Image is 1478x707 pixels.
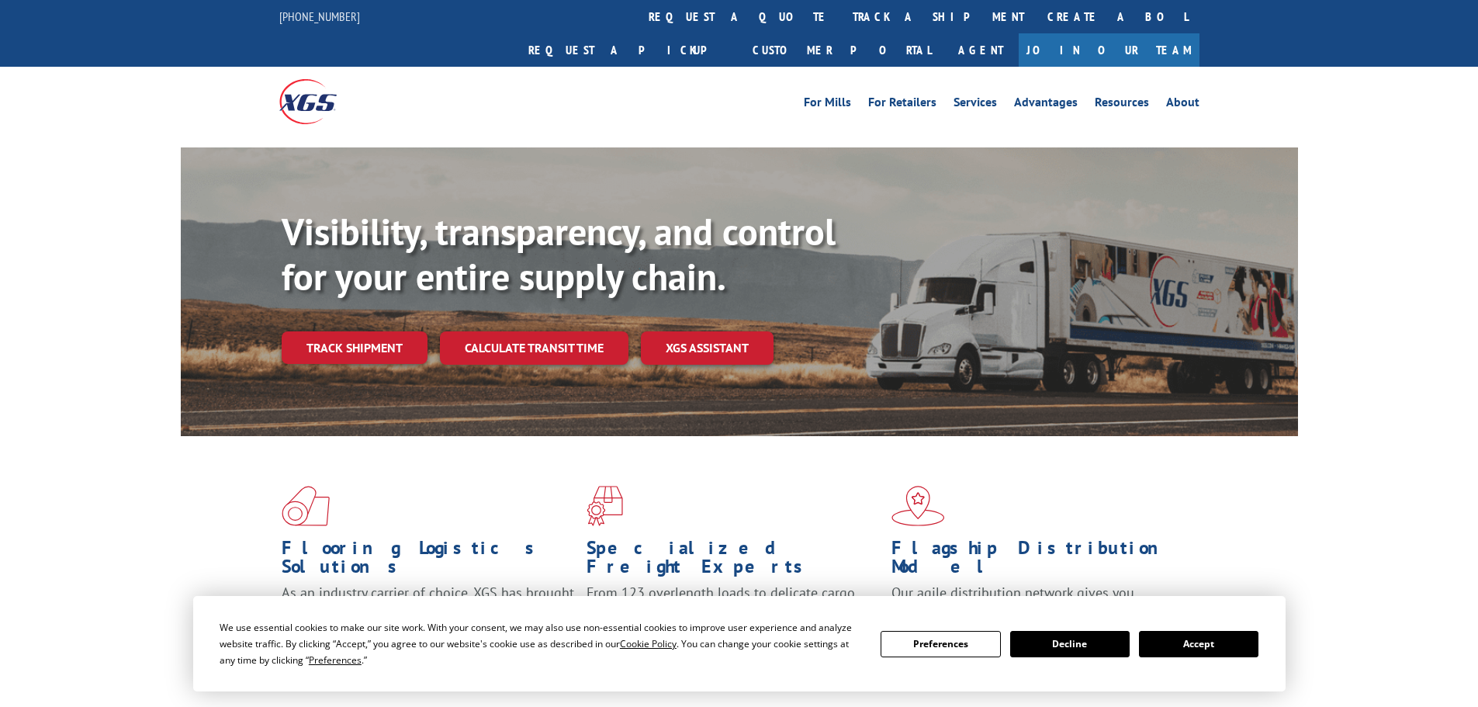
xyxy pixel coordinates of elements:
[1095,96,1149,113] a: Resources
[1014,96,1078,113] a: Advantages
[954,96,997,113] a: Services
[620,637,677,650] span: Cookie Policy
[193,596,1286,691] div: Cookie Consent Prompt
[282,331,427,364] a: Track shipment
[891,539,1185,584] h1: Flagship Distribution Model
[1139,631,1258,657] button: Accept
[641,331,774,365] a: XGS ASSISTANT
[220,619,862,668] div: We use essential cookies to make our site work. With your consent, we may also use non-essential ...
[891,486,945,526] img: xgs-icon-flagship-distribution-model-red
[282,584,574,639] span: As an industry carrier of choice, XGS has brought innovation and dedication to flooring logistics...
[868,96,936,113] a: For Retailers
[282,486,330,526] img: xgs-icon-total-supply-chain-intelligence-red
[309,653,362,667] span: Preferences
[282,539,575,584] h1: Flooring Logistics Solutions
[587,584,880,653] p: From 123 overlength loads to delicate cargo, our experienced staff knows the best way to move you...
[282,207,836,300] b: Visibility, transparency, and control for your entire supply chain.
[943,33,1019,67] a: Agent
[741,33,943,67] a: Customer Portal
[440,331,628,365] a: Calculate transit time
[1019,33,1199,67] a: Join Our Team
[517,33,741,67] a: Request a pickup
[587,486,623,526] img: xgs-icon-focused-on-flooring-red
[587,539,880,584] h1: Specialized Freight Experts
[804,96,851,113] a: For Mills
[891,584,1177,620] span: Our agile distribution network gives you nationwide inventory management on demand.
[1166,96,1199,113] a: About
[881,631,1000,657] button: Preferences
[1010,631,1130,657] button: Decline
[279,9,360,24] a: [PHONE_NUMBER]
